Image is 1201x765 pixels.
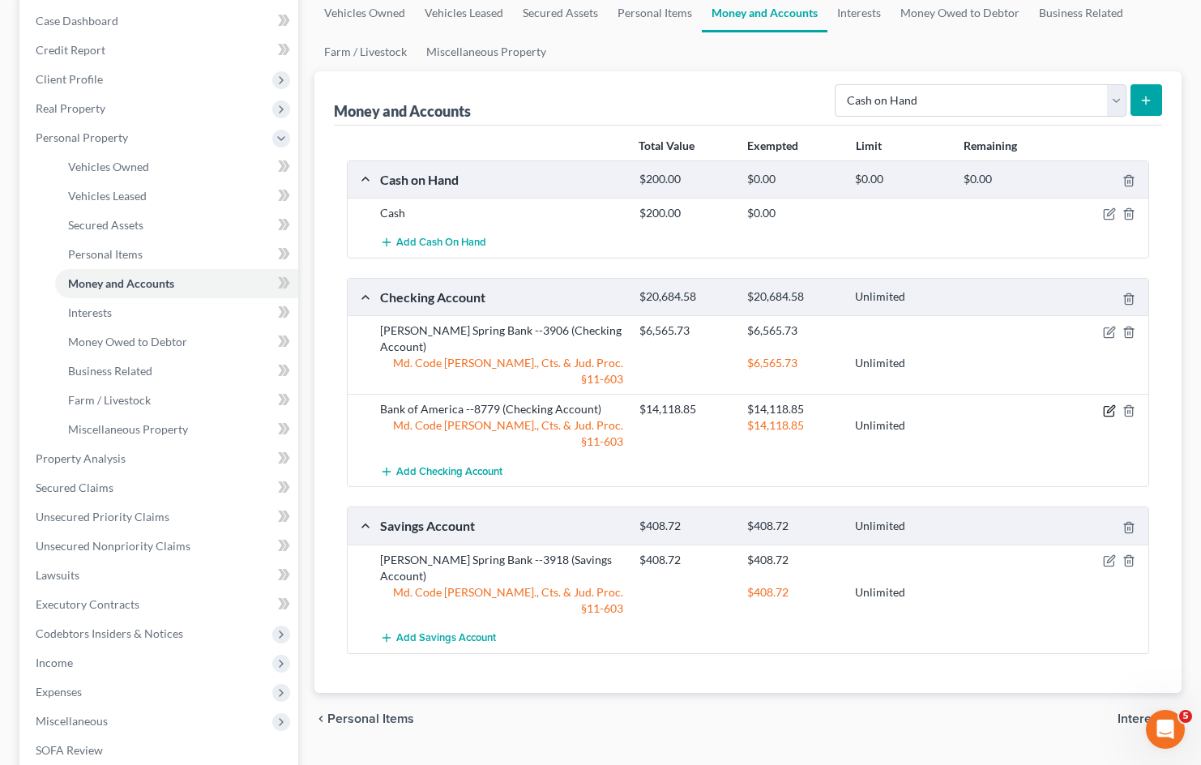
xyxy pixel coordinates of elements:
a: Money Owed to Debtor [55,327,298,357]
span: Personal Property [36,130,128,144]
div: $408.72 [739,584,847,600]
div: $200.00 [631,172,739,187]
span: Property Analysis [36,451,126,465]
div: $408.72 [739,552,847,568]
strong: Limit [856,139,882,152]
span: Add Savings Account [396,631,496,644]
div: [PERSON_NAME] Spring Bank --3906 (Checking Account) [372,323,631,355]
a: Credit Report [23,36,298,65]
a: Farm / Livestock [55,386,298,415]
span: Income [36,656,73,669]
button: Add Cash on Hand [380,228,486,258]
div: $20,684.58 [739,289,847,305]
span: Personal Items [68,247,143,261]
div: Unlimited [847,519,955,534]
div: $408.72 [739,519,847,534]
a: Unsecured Nonpriority Claims [23,532,298,561]
button: Add Savings Account [380,623,496,653]
a: Vehicles Leased [55,182,298,211]
span: SOFA Review [36,743,103,757]
div: $14,118.85 [739,417,847,434]
a: Farm / Livestock [314,32,417,71]
span: Secured Assets [68,218,143,232]
a: Miscellaneous Property [417,32,556,71]
a: Lawsuits [23,561,298,590]
div: $0.00 [847,172,955,187]
div: Checking Account [372,288,631,306]
div: Unlimited [847,355,955,371]
span: Add Checking Account [396,465,502,478]
strong: Total Value [639,139,695,152]
a: Secured Claims [23,473,298,502]
span: Personal Items [327,712,414,725]
div: Money and Accounts [334,101,471,121]
a: Business Related [55,357,298,386]
span: Add Cash on Hand [396,237,486,250]
a: Case Dashboard [23,6,298,36]
a: Vehicles Owned [55,152,298,182]
span: Business Related [68,364,152,378]
div: $0.00 [739,172,847,187]
div: $6,565.73 [739,355,847,371]
span: Unsecured Priority Claims [36,510,169,524]
span: Interests [1118,712,1169,725]
div: $14,118.85 [739,401,847,417]
a: Miscellaneous Property [55,415,298,444]
a: Property Analysis [23,444,298,473]
div: Md. Code [PERSON_NAME]., Cts. & Jud. Proc. §11-603 [372,417,631,450]
span: Credit Report [36,43,105,57]
div: $6,565.73 [739,323,847,339]
div: Cash on Hand [372,171,631,188]
div: Md. Code [PERSON_NAME]., Cts. & Jud. Proc. §11-603 [372,584,631,617]
span: Vehicles Owned [68,160,149,173]
span: Unsecured Nonpriority Claims [36,539,190,553]
div: $408.72 [631,552,739,568]
a: Executory Contracts [23,590,298,619]
div: $0.00 [739,205,847,221]
button: Add Checking Account [380,456,502,486]
div: Savings Account [372,517,631,534]
button: chevron_left Personal Items [314,712,414,725]
span: Miscellaneous [36,714,108,728]
span: Case Dashboard [36,14,118,28]
a: SOFA Review [23,736,298,765]
strong: Exempted [747,139,798,152]
div: [PERSON_NAME] Spring Bank --3918 (Savings Account) [372,552,631,584]
span: Expenses [36,685,82,699]
span: Codebtors Insiders & Notices [36,626,183,640]
span: Miscellaneous Property [68,422,188,436]
button: Interests chevron_right [1118,712,1182,725]
div: Unlimited [847,417,955,434]
div: Unlimited [847,289,955,305]
span: Executory Contracts [36,597,139,611]
span: Money and Accounts [68,276,174,290]
a: Interests [55,298,298,327]
span: Lawsuits [36,568,79,582]
strong: Remaining [964,139,1017,152]
a: Unsecured Priority Claims [23,502,298,532]
div: $200.00 [631,205,739,221]
a: Secured Assets [55,211,298,240]
div: Bank of America --8779 (Checking Account) [372,401,631,417]
div: $20,684.58 [631,289,739,305]
div: Cash [372,205,631,221]
span: Interests [68,306,112,319]
span: Real Property [36,101,105,115]
span: 5 [1179,710,1192,723]
div: Unlimited [847,584,955,600]
iframe: Intercom live chat [1146,710,1185,749]
div: Md. Code [PERSON_NAME]., Cts. & Jud. Proc. §11-603 [372,355,631,387]
span: Money Owed to Debtor [68,335,187,348]
span: Farm / Livestock [68,393,151,407]
span: Client Profile [36,72,103,86]
a: Personal Items [55,240,298,269]
div: $14,118.85 [631,401,739,417]
i: chevron_left [314,712,327,725]
a: Money and Accounts [55,269,298,298]
span: Vehicles Leased [68,189,147,203]
div: $0.00 [955,172,1063,187]
span: Secured Claims [36,481,113,494]
div: $408.72 [631,519,739,534]
div: $6,565.73 [631,323,739,339]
